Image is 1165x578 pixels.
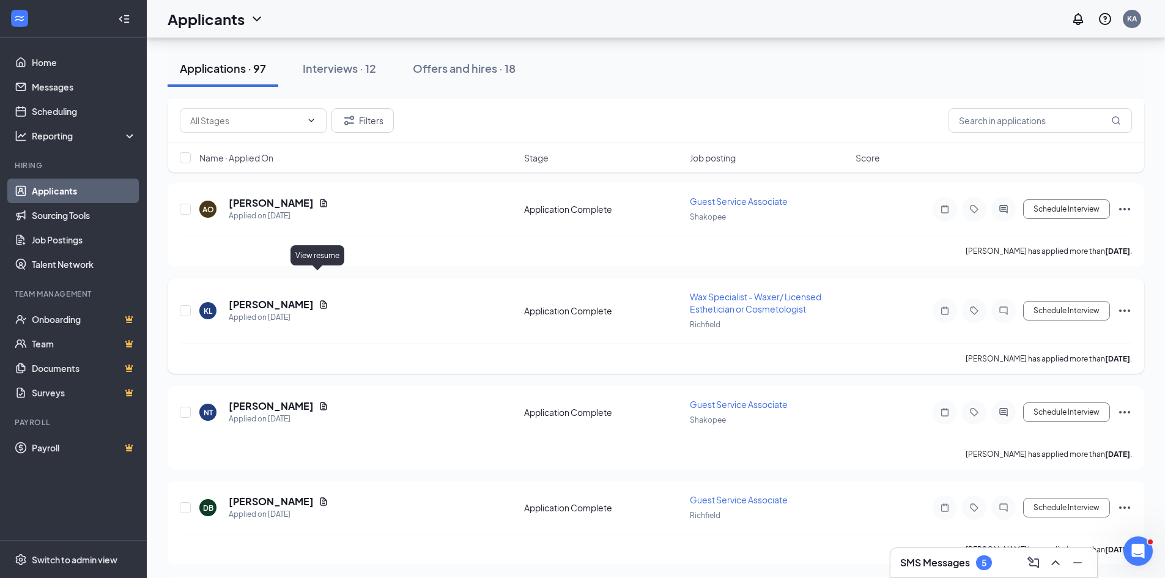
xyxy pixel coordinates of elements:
[1068,553,1087,572] button: Minimize
[938,503,952,513] svg: Note
[342,113,357,128] svg: Filter
[319,300,328,309] svg: Document
[690,196,788,207] span: Guest Service Associate
[1046,553,1065,572] button: ChevronUp
[229,495,314,508] h5: [PERSON_NAME]
[967,503,982,513] svg: Tag
[996,503,1011,513] svg: ChatInactive
[319,401,328,411] svg: Document
[524,203,682,215] div: Application Complete
[15,289,134,299] div: Team Management
[32,75,136,99] a: Messages
[32,435,136,460] a: PayrollCrown
[32,179,136,203] a: Applicants
[13,12,26,24] svg: WorkstreamLogo
[967,204,982,214] svg: Tag
[524,152,549,164] span: Stage
[32,203,136,228] a: Sourcing Tools
[967,306,982,316] svg: Tag
[32,332,136,356] a: TeamCrown
[229,413,328,425] div: Applied on [DATE]
[32,252,136,276] a: Talent Network
[290,245,344,265] div: View resume
[1070,555,1085,570] svg: Minimize
[690,212,726,221] span: Shakopee
[690,320,720,329] span: Richfield
[1023,402,1110,422] button: Schedule Interview
[1098,12,1112,26] svg: QuestionInfo
[690,511,720,520] span: Richfield
[199,152,273,164] span: Name · Applied On
[229,311,328,324] div: Applied on [DATE]
[996,407,1011,417] svg: ActiveChat
[524,502,682,514] div: Application Complete
[1127,13,1137,24] div: KA
[1105,246,1130,256] b: [DATE]
[190,114,301,127] input: All Stages
[1026,555,1041,570] svg: ComposeMessage
[524,406,682,418] div: Application Complete
[690,291,821,314] span: Wax Specialist - Waxer/ Licensed Esthetician or Cosmetologist
[1117,303,1132,318] svg: Ellipses
[331,108,394,133] button: Filter Filters
[32,228,136,252] a: Job Postings
[118,13,130,25] svg: Collapse
[168,9,245,29] h1: Applicants
[524,305,682,317] div: Application Complete
[15,554,27,566] svg: Settings
[690,399,788,410] span: Guest Service Associate
[966,246,1132,256] p: [PERSON_NAME] has applied more than .
[15,160,134,171] div: Hiring
[319,497,328,506] svg: Document
[982,558,986,568] div: 5
[1111,116,1121,125] svg: MagnifyingGlass
[690,415,726,424] span: Shakopee
[900,556,970,569] h3: SMS Messages
[204,407,213,418] div: NT
[1024,553,1043,572] button: ComposeMessage
[856,152,880,164] span: Score
[1105,354,1130,363] b: [DATE]
[1117,202,1132,217] svg: Ellipses
[966,354,1132,364] p: [PERSON_NAME] has applied more than .
[32,130,137,142] div: Reporting
[938,204,952,214] svg: Note
[32,99,136,124] a: Scheduling
[1123,536,1153,566] iframe: Intercom live chat
[413,61,516,76] div: Offers and hires · 18
[1071,12,1085,26] svg: Notifications
[15,130,27,142] svg: Analysis
[1117,405,1132,420] svg: Ellipses
[15,417,134,428] div: Payroll
[1023,498,1110,517] button: Schedule Interview
[229,210,328,222] div: Applied on [DATE]
[306,116,316,125] svg: ChevronDown
[229,196,314,210] h5: [PERSON_NAME]
[966,449,1132,459] p: [PERSON_NAME] has applied more than .
[250,12,264,26] svg: ChevronDown
[32,380,136,405] a: SurveysCrown
[1117,500,1132,515] svg: Ellipses
[690,152,736,164] span: Job posting
[319,198,328,208] svg: Document
[966,544,1132,555] p: [PERSON_NAME] has applied more than .
[229,298,314,311] h5: [PERSON_NAME]
[1105,450,1130,459] b: [DATE]
[204,306,212,316] div: KL
[229,399,314,413] h5: [PERSON_NAME]
[32,50,136,75] a: Home
[32,356,136,380] a: DocumentsCrown
[203,503,213,513] div: DB
[938,407,952,417] svg: Note
[32,307,136,332] a: OnboardingCrown
[967,407,982,417] svg: Tag
[1105,545,1130,554] b: [DATE]
[32,554,117,566] div: Switch to admin view
[690,494,788,505] span: Guest Service Associate
[1023,199,1110,219] button: Schedule Interview
[180,61,266,76] div: Applications · 97
[202,204,214,215] div: AO
[1023,301,1110,320] button: Schedule Interview
[996,204,1011,214] svg: ActiveChat
[938,306,952,316] svg: Note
